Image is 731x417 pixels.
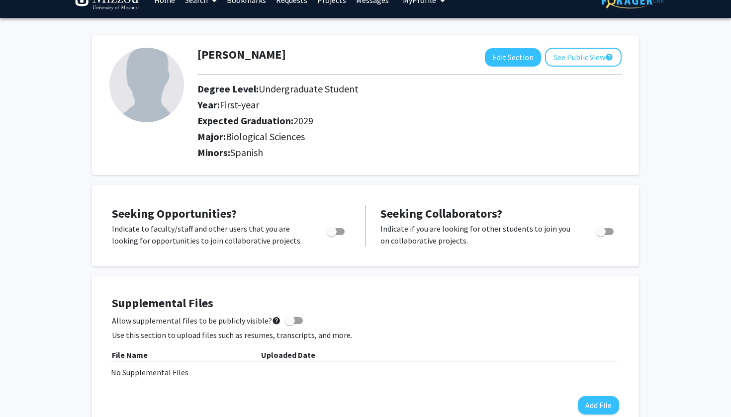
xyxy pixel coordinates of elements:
h2: Expected Graduation: [197,115,566,127]
div: No Supplemental Files [111,366,620,378]
img: Profile Picture [109,48,184,122]
b: Uploaded Date [261,350,315,360]
button: Edit Section [485,48,541,67]
iframe: Chat [7,372,42,410]
span: Seeking Collaborators? [380,206,502,221]
p: Indicate if you are looking for other students to join you on collaborative projects. [380,223,577,247]
button: Add File [578,396,619,415]
h2: Year: [197,99,566,111]
span: Spanish [230,146,263,159]
div: Toggle [592,223,619,238]
h2: Minors: [197,147,622,159]
b: File Name [112,350,148,360]
h1: [PERSON_NAME] [197,48,286,62]
span: First-year [220,98,259,111]
p: Use this section to upload files such as resumes, transcripts, and more. [112,329,619,341]
h2: Major: [197,131,622,143]
h4: Supplemental Files [112,296,619,311]
button: See Public View [545,48,622,67]
span: Seeking Opportunities? [112,206,237,221]
p: Indicate to faculty/staff and other users that you are looking for opportunities to join collabor... [112,223,308,247]
span: Biological Sciences [226,130,305,143]
div: Toggle [323,223,350,238]
span: Undergraduate Student [259,83,359,95]
span: 2029 [293,114,313,127]
h2: Degree Level: [197,83,566,95]
mat-icon: help [272,315,281,327]
mat-icon: help [605,51,613,63]
span: Allow supplemental files to be publicly visible? [112,315,281,327]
